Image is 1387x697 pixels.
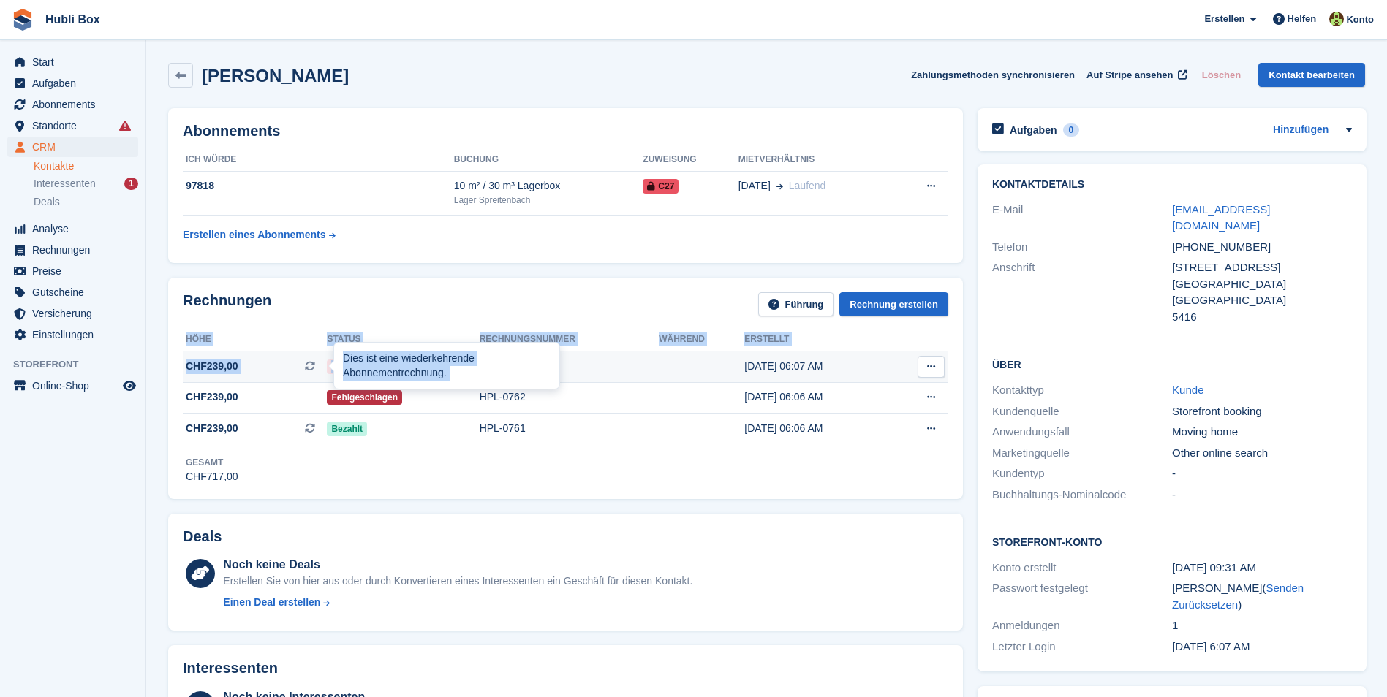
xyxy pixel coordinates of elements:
[643,179,679,194] span: C27
[1172,259,1352,276] div: [STREET_ADDRESS]
[34,195,60,209] span: Deals
[1172,580,1352,613] div: [PERSON_NAME]
[1172,203,1270,232] a: [EMAIL_ADDRESS][DOMAIN_NAME]
[1172,424,1352,441] div: Moving home
[480,359,660,374] div: HPL-0845
[1172,560,1352,576] div: [DATE] 09:31 AM
[643,148,738,172] th: Zuweisung
[7,94,138,115] a: menu
[32,73,120,94] span: Aufgaben
[1172,239,1352,256] div: [PHONE_NUMBER]
[223,574,692,589] div: Erstellen Sie von hier aus oder durch Konvertieren eines Interessenten ein Geschäft für diesen Ko...
[7,282,138,302] a: menu
[327,328,479,351] th: Status
[1172,309,1352,326] div: 5416
[454,194,643,207] div: Lager Spreitenbach
[124,178,138,190] div: 1
[1172,640,1250,652] time: 2025-07-25 04:07:39 UTC
[992,382,1172,399] div: Kontakttyp
[34,176,138,191] a: Interessenten 1
[186,389,238,405] span: CHF239,00
[744,359,891,374] div: [DATE] 06:07 AM
[789,180,826,191] span: Laufend
[32,303,120,324] span: Versicherung
[911,63,1075,87] button: Zahlungsmethoden synchronisieren
[13,357,145,372] span: Storefront
[744,328,891,351] th: Erstellt
[992,534,1352,549] h2: Storefront-Konto
[32,324,120,345] span: Einstellungen
[992,357,1352,371] h2: Über
[34,194,138,210] a: Deals
[1172,276,1352,293] div: [GEOGRAPHIC_DATA]
[34,177,96,191] span: Interessenten
[7,303,138,324] a: menu
[32,376,120,396] span: Online-Shop
[1172,384,1203,396] a: Kunde
[327,390,402,405] span: Fehlgeschlagen
[992,487,1172,503] div: Buchhaltungs-Nominalcode
[1172,445,1352,462] div: Other online search
[7,376,138,396] a: Speisekarte
[7,73,138,94] a: menu
[480,421,660,436] div: HPL-0761
[454,148,643,172] th: Buchung
[1172,292,1352,309] div: [GEOGRAPHIC_DATA]
[32,261,120,281] span: Preise
[1258,63,1365,87] a: Kontakt bearbeiten
[1196,63,1247,87] button: Löschen
[186,469,238,484] div: CHF717,00
[659,328,744,351] th: Während
[7,137,138,157] a: menu
[183,292,271,316] h2: Rechnungen
[183,123,948,140] h2: Abonnements
[992,259,1172,325] div: Anschrift
[992,239,1172,256] div: Telefon
[32,137,120,157] span: CRM
[992,617,1172,634] div: Anmeldungen
[738,178,771,194] span: [DATE]
[121,377,138,395] a: Vorschau-Shop
[1081,63,1190,87] a: Auf Stripe ansehen
[992,179,1352,191] h2: Kontaktdetails
[1172,582,1304,611] a: Senden Zurücksetzen
[480,328,660,351] th: Rechnungsnummer
[39,7,106,31] a: Hubli Box
[7,115,138,136] a: menu
[7,52,138,72] a: menu
[327,422,367,436] span: Bezahlt
[992,424,1172,441] div: Anwendungsfall
[32,94,120,115] span: Abonnements
[992,403,1172,420] div: Kundenquelle
[223,595,692,610] a: Einen Deal erstellen
[186,421,238,436] span: CHF239,00
[1010,123,1057,137] h2: Aufgaben
[1086,68,1173,83] span: Auf Stripe ansehen
[183,660,278,677] h2: Interessenten
[454,178,643,194] div: 10 m² / 30 m³ Lagerbox
[1172,617,1352,634] div: 1
[183,528,222,545] h2: Deals
[334,343,559,389] div: Dies ist eine wiederkehrende Abonnementrechnung.
[183,328,327,351] th: Höhe
[480,389,660,405] div: HPL-0762
[186,359,238,374] span: CHF239,00
[32,240,120,260] span: Rechnungen
[202,66,349,85] h2: [PERSON_NAME]
[1346,12,1374,27] span: Konto
[1288,12,1317,26] span: Helfen
[992,580,1172,613] div: Passwort festgelegt
[119,120,131,132] i: Es sind Fehler bei der Synchronisierung von Smart-Einträgen aufgetreten
[183,227,326,243] div: Erstellen eines Abonnements
[7,324,138,345] a: menu
[1172,403,1352,420] div: Storefront booking
[327,359,408,374] span: Erneuter Versuch
[223,556,692,574] div: Noch keine Deals
[992,560,1172,576] div: Konto erstellt
[992,202,1172,235] div: E-Mail
[1204,12,1244,26] span: Erstellen
[34,159,138,173] a: Kontakte
[7,240,138,260] a: menu
[1063,123,1080,137] div: 0
[183,221,336,248] a: Erstellen eines Abonnements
